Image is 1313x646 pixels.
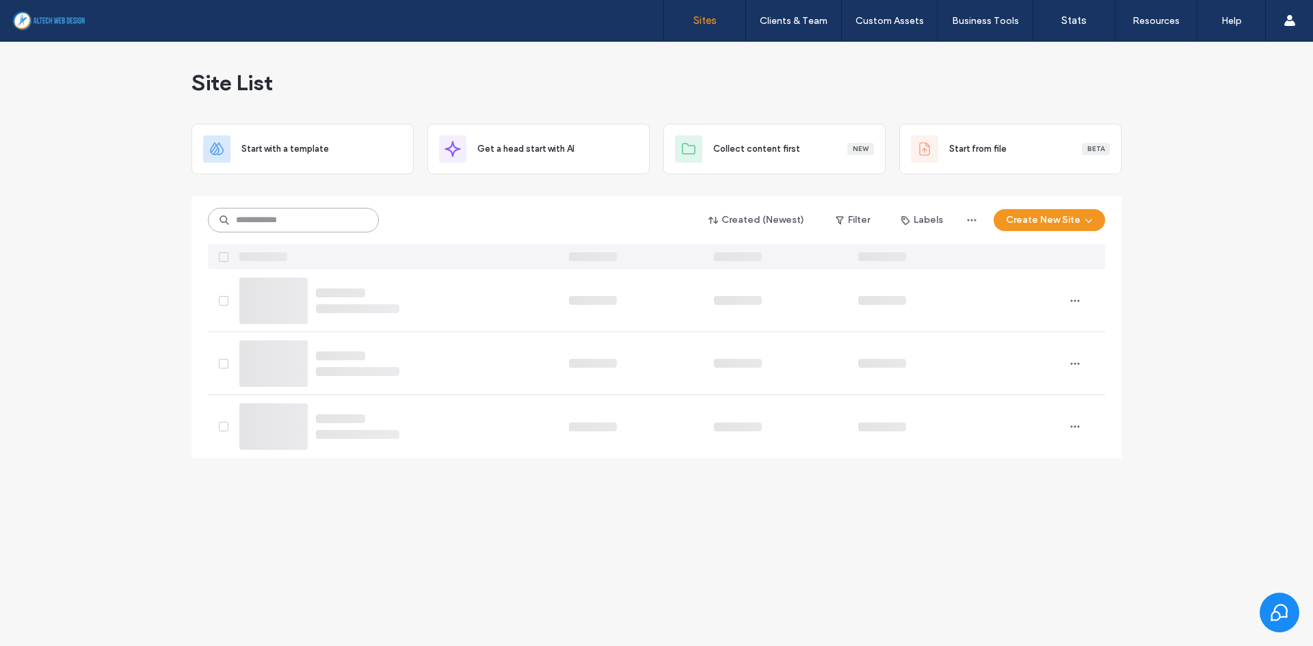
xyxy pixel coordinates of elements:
[1132,15,1180,27] label: Resources
[191,69,273,96] span: Site List
[1082,143,1110,155] div: Beta
[1061,14,1087,27] label: Stats
[713,142,800,156] span: Collect content first
[822,209,884,231] button: Filter
[856,15,924,27] label: Custom Assets
[477,142,574,156] span: Get a head start with AI
[1221,15,1242,27] label: Help
[889,209,955,231] button: Labels
[899,124,1122,174] div: Start from fileBeta
[191,124,414,174] div: Start with a template
[949,142,1007,156] span: Start from file
[952,15,1019,27] label: Business Tools
[427,124,650,174] div: Get a head start with AI
[693,14,717,27] label: Sites
[847,143,874,155] div: New
[760,15,827,27] label: Clients & Team
[697,209,817,231] button: Created (Newest)
[994,209,1105,231] button: Create New Site
[663,124,886,174] div: Collect content firstNew
[31,10,59,22] span: Help
[241,142,329,156] span: Start with a template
